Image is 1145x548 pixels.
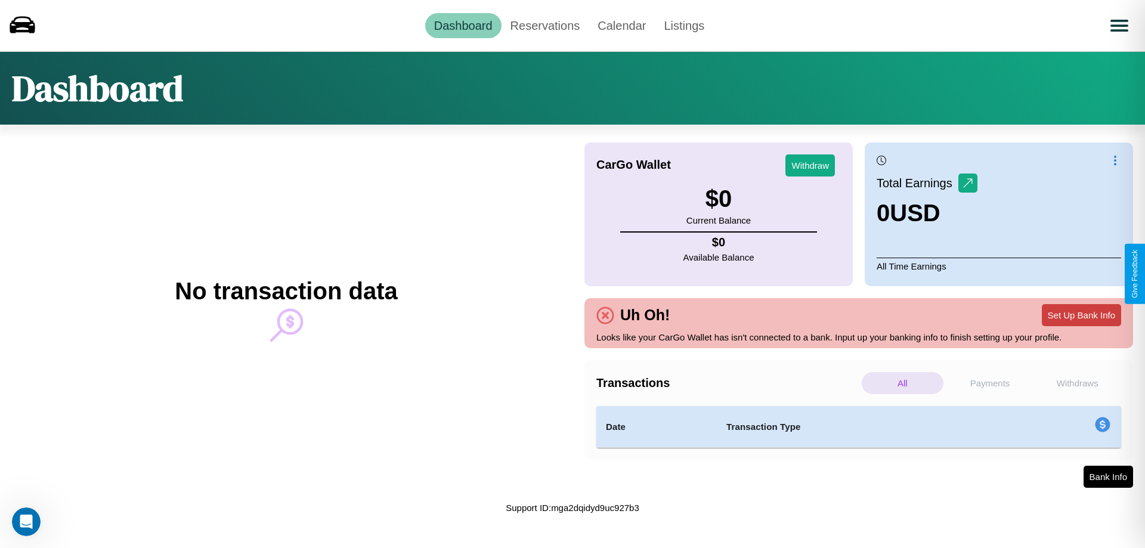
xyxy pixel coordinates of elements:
[596,158,671,172] h4: CarGo Wallet
[502,13,589,38] a: Reservations
[862,372,943,394] p: All
[1131,250,1139,298] div: Give Feedback
[877,258,1121,274] p: All Time Earnings
[506,500,639,516] p: Support ID: mga2dqidyd9uc927b3
[726,420,997,434] h4: Transaction Type
[877,172,958,194] p: Total Earnings
[12,64,183,113] h1: Dashboard
[655,13,713,38] a: Listings
[606,420,707,434] h4: Date
[949,372,1031,394] p: Payments
[1042,304,1121,326] button: Set Up Bank Info
[425,13,502,38] a: Dashboard
[683,236,754,249] h4: $ 0
[596,406,1121,448] table: simple table
[596,376,859,390] h4: Transactions
[1084,466,1133,488] button: Bank Info
[589,13,655,38] a: Calendar
[614,306,676,324] h4: Uh Oh!
[1103,9,1136,42] button: Open menu
[175,278,397,305] h2: No transaction data
[785,154,835,177] button: Withdraw
[683,249,754,265] p: Available Balance
[1036,372,1118,394] p: Withdraws
[686,212,751,228] p: Current Balance
[686,185,751,212] h3: $ 0
[877,200,977,227] h3: 0 USD
[596,329,1121,345] p: Looks like your CarGo Wallet has isn't connected to a bank. Input up your banking info to finish ...
[12,507,41,536] iframe: Intercom live chat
